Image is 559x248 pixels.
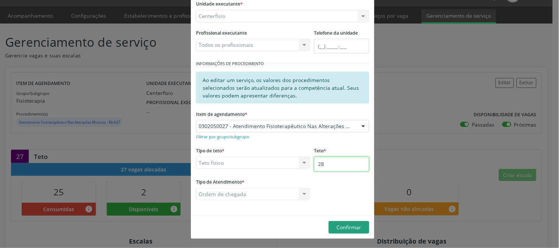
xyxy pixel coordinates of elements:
[196,145,224,157] label: Tipo de teto
[196,72,369,103] div: Ao editar um serviço, os valores dos procedimentos selecionados serão atualizados para a competên...
[314,157,369,171] input: Ex. 100
[314,145,326,157] label: Teto
[196,109,247,120] label: Item de agendamento
[196,177,244,188] label: Tipo de Atendimento
[314,39,369,53] input: (__) _____-___
[196,133,249,140] a: Filtrar por grupo/subgrupo
[196,61,264,67] small: Informações de Procedimento
[196,28,247,39] label: Profissional executante
[314,28,358,39] label: Telefone da unidade
[199,123,354,130] span: 0302050027 - Atendimento Fisioterapêutico Nas Alterações Motoras
[337,224,361,231] span: Confirmar
[329,221,369,234] button: Confirmar
[196,134,249,139] small: Filtrar por grupo/subgrupo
